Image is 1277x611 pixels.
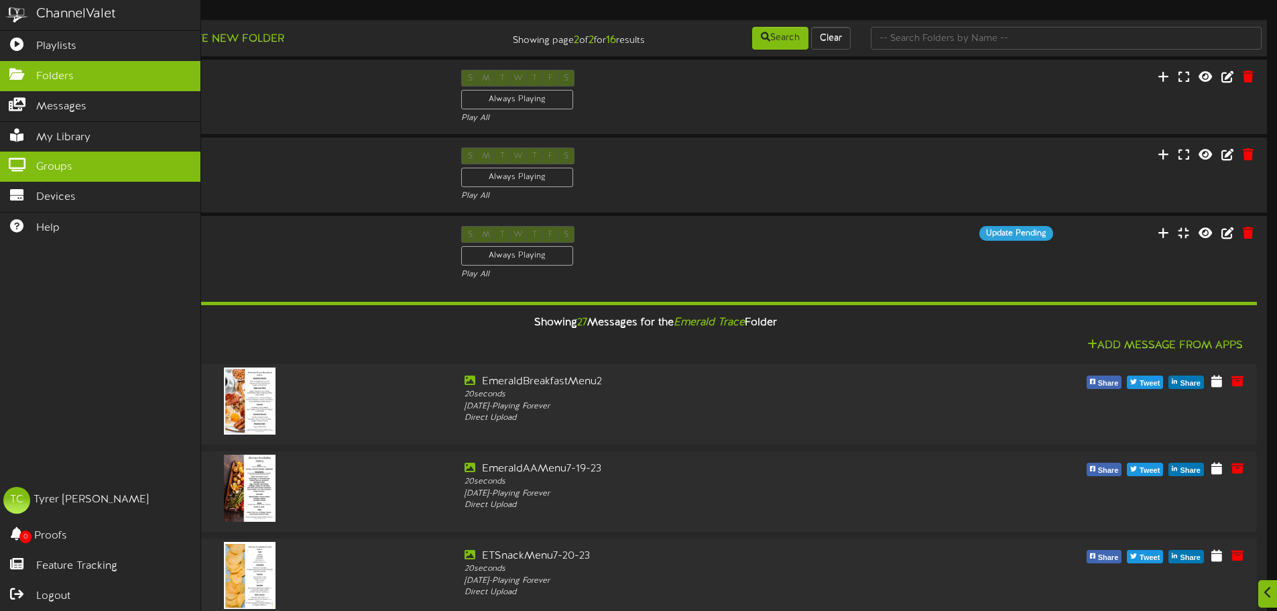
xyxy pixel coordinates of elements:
div: 20 seconds [465,476,946,488]
div: Showing Messages for the Folder [44,309,1267,337]
button: Clear [811,27,851,50]
span: Folders [36,69,74,85]
div: Update Pending [979,226,1053,241]
div: Always Playing [461,246,573,266]
div: Tyrer [PERSON_NAME] [34,492,149,508]
button: Add Message From Apps [1083,337,1247,354]
img: e18879f8-2abd-49b3-aa4f-60e541e38636.png [224,368,276,435]
span: Share [1177,376,1203,391]
span: Tweet [1137,551,1162,565]
div: Direct Upload [465,412,946,424]
div: HH 4 [54,148,441,163]
span: 27 [577,317,587,329]
img: 6873b760-f3f3-4da8-9503-adfe0412a68b.png [224,542,276,609]
div: Emerald Trace [54,226,441,241]
div: ETSnackMenu7-20-23 [465,549,946,564]
button: Share [1087,376,1122,389]
span: Share [1095,376,1121,391]
div: TC [3,487,30,514]
button: Share [1087,550,1122,563]
span: Tweet [1137,463,1162,478]
span: Groups [36,160,72,175]
span: Devices [36,190,76,205]
span: Tweet [1137,376,1162,391]
div: Showing page of for results [450,25,655,48]
button: Share [1087,463,1122,476]
div: [DATE] - Playing Forever [465,575,946,587]
span: Share [1095,551,1121,565]
button: Share [1168,463,1204,476]
div: Direct Upload [465,587,946,598]
strong: 2 [574,34,579,46]
span: Help [36,221,60,236]
i: Emerald Trace [674,317,745,329]
strong: 16 [606,34,616,46]
span: Feature Tracking [36,559,117,574]
span: Share [1177,463,1203,478]
div: 20 seconds [465,389,946,400]
div: [DATE] - Playing Forever [465,401,946,412]
div: Play All [461,269,849,280]
span: 0 [19,531,32,543]
span: Proofs [34,529,67,544]
input: -- Search Folders by Name -- [871,27,1262,50]
div: Always Playing [461,168,573,187]
div: Direct Upload [465,500,946,511]
strong: 2 [589,34,594,46]
img: f584b5db-7769-4897-8d3f-bbeabd5b98f3.png [224,455,276,522]
span: Share [1095,463,1121,478]
div: EmeraldAAMenu7-19-23 [465,461,946,477]
div: Play All [461,190,849,202]
div: Always Playing [461,90,573,109]
div: Portrait ( 9:16 ) [54,163,441,174]
button: Tweet [1127,550,1163,563]
div: Play All [461,113,849,124]
button: Share [1168,376,1204,389]
div: Portrait ( 9:16 ) [54,241,441,252]
button: Create New Folder [155,31,288,48]
div: Portrait ( 9:16 ) [54,85,441,97]
div: EmeraldBreakfastMenu2 [465,374,946,390]
div: HH 7 [54,70,441,85]
div: 20 seconds [465,563,946,575]
span: Logout [36,589,70,604]
div: [DATE] - Playing Forever [465,488,946,500]
span: Playlists [36,39,76,54]
button: Tweet [1127,463,1163,476]
button: Share [1168,550,1204,563]
span: Share [1177,551,1203,565]
span: My Library [36,130,90,146]
button: Search [752,27,808,50]
div: ChannelValet [36,5,116,24]
button: Tweet [1127,376,1163,389]
span: Messages [36,99,86,115]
